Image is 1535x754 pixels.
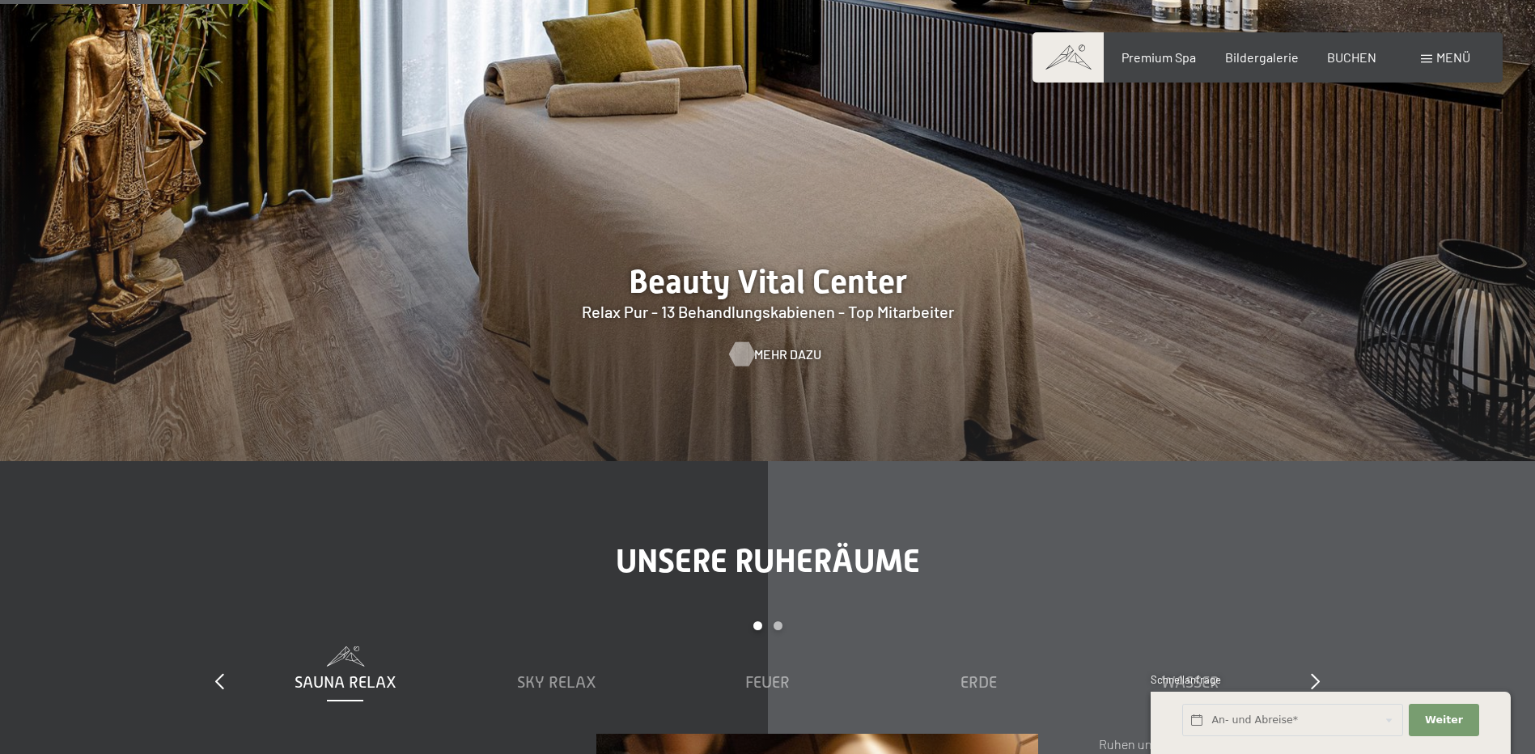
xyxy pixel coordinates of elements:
span: Sky Relax [517,673,596,691]
button: Weiter [1409,704,1478,737]
a: Bildergalerie [1225,49,1299,65]
div: Carousel Pagination [240,621,1295,646]
a: Mehr dazu [730,345,805,363]
span: Feuer [745,673,790,691]
a: BUCHEN [1327,49,1376,65]
div: Carousel Page 1 (Current Slide) [753,621,762,630]
span: Erde [960,673,997,691]
span: Sauna Relax [295,673,396,691]
span: Schnellanfrage [1151,673,1221,686]
span: Menü [1436,49,1470,65]
span: Weiter [1425,713,1463,727]
span: Unsere Ruheräume [616,542,920,580]
div: Carousel Page 2 [774,621,782,630]
span: Mehr dazu [754,345,821,363]
a: Premium Spa [1122,49,1196,65]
